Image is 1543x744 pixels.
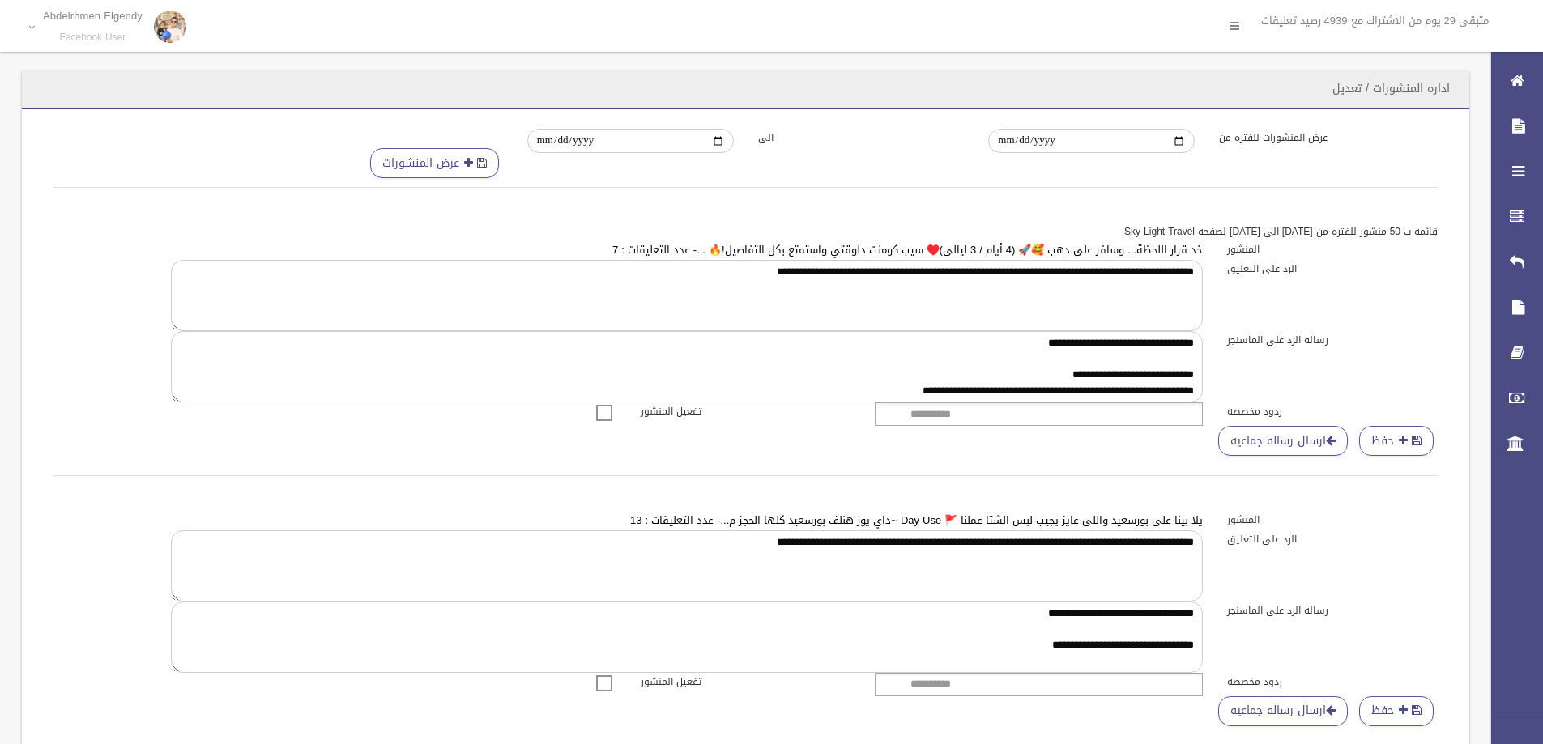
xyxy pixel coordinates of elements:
[1124,223,1438,240] u: قائمه ب 50 منشور للفتره من [DATE] الى [DATE] لصفحه Sky Light Travel
[1215,331,1450,349] label: رساله الرد على الماسنجر
[746,129,977,147] label: الى
[1218,696,1348,726] a: ارسال رساله جماعيه
[1207,129,1438,147] label: عرض المنشورات للفتره من
[1359,696,1434,726] button: حفظ
[43,32,143,44] small: Facebook User
[1218,426,1348,456] a: ارسال رساله جماعيه
[1359,426,1434,456] button: حفظ
[1215,240,1450,258] label: المنشور
[630,510,1203,530] a: يلا بينا على بورسعيد واللى عايز يجيب لبس الشتا عملنا 🚩 Day Use ~داي يوز هنلف بورسعيد كلها الحجز م...
[629,402,863,420] label: تفعيل المنشور
[1313,73,1469,104] header: اداره المنشورات / تعديل
[1215,260,1450,278] label: الرد على التعليق
[370,148,499,178] button: عرض المنشورات
[43,10,143,22] p: Abdelrhmen Elgendy
[629,673,863,691] label: تفعيل المنشور
[612,240,1203,260] a: خد قرار اللحظة... وسافر على دهب 🥰🚀 (4 أيام / 3 ليالى)♥️ سيب كومنت دلوقتي واستمتع بكل التفاصيل!🔥 ....
[1215,511,1450,529] label: المنشور
[1215,402,1450,420] label: ردود مخصصه
[1215,673,1450,691] label: ردود مخصصه
[1215,530,1450,548] label: الرد على التعليق
[1215,602,1450,619] label: رساله الرد على الماسنجر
